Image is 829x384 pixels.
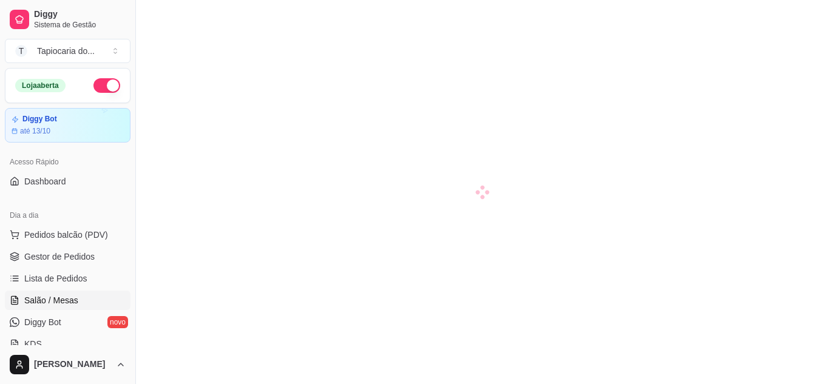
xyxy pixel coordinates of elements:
[5,206,130,225] div: Dia a dia
[24,294,78,306] span: Salão / Mesas
[5,312,130,332] a: Diggy Botnovo
[34,20,126,30] span: Sistema de Gestão
[5,269,130,288] a: Lista de Pedidos
[5,5,130,34] a: DiggySistema de Gestão
[93,78,120,93] button: Alterar Status
[15,45,27,57] span: T
[24,175,66,187] span: Dashboard
[24,338,42,350] span: KDS
[20,126,50,136] article: até 13/10
[5,350,130,379] button: [PERSON_NAME]
[24,272,87,285] span: Lista de Pedidos
[5,39,130,63] button: Select a team
[5,172,130,191] a: Dashboard
[34,359,111,370] span: [PERSON_NAME]
[34,9,126,20] span: Diggy
[5,108,130,143] a: Diggy Botaté 13/10
[5,152,130,172] div: Acesso Rápido
[15,79,66,92] div: Loja aberta
[5,291,130,310] a: Salão / Mesas
[22,115,57,124] article: Diggy Bot
[24,229,108,241] span: Pedidos balcão (PDV)
[37,45,95,57] div: Tapiocaria do ...
[5,247,130,266] a: Gestor de Pedidos
[24,251,95,263] span: Gestor de Pedidos
[5,334,130,354] a: KDS
[24,316,61,328] span: Diggy Bot
[5,225,130,244] button: Pedidos balcão (PDV)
